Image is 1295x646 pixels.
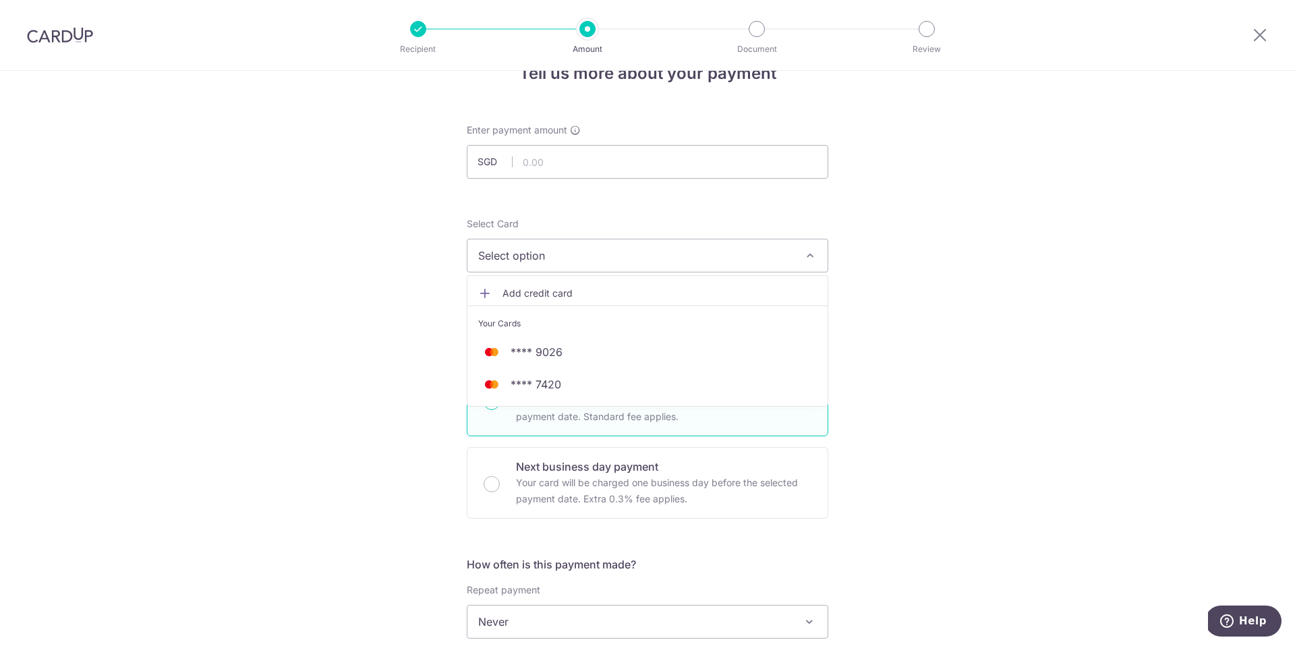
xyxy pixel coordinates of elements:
p: Your card will be charged one business day before the selected payment date. Extra 0.3% fee applies. [516,475,811,507]
h5: How often is this payment made? [467,556,828,572]
a: Add credit card [467,281,828,305]
p: Review [877,42,977,56]
span: Never [467,606,828,638]
img: CardUp [27,27,93,43]
label: Repeat payment [467,583,540,597]
p: Document [707,42,807,56]
img: MASTERCARD [478,376,505,392]
span: SGD [478,155,513,169]
h4: Tell us more about your payment [467,61,828,86]
button: Select option [467,239,828,272]
input: 0.00 [467,145,828,179]
span: Your Cards [478,317,521,330]
span: Select option [478,247,793,264]
iframe: Opens a widget where you can find more information [1208,606,1282,639]
span: Enter payment amount [467,123,567,137]
p: Recipient [368,42,468,56]
p: Amount [538,42,637,56]
span: Never [467,605,828,639]
p: Your card will be charged three business days before the selected payment date. Standard fee appl... [516,392,811,425]
span: Add credit card [502,287,817,300]
ul: Select option [467,275,828,407]
p: Next business day payment [516,459,811,475]
span: translation missing: en.payables.payment_networks.credit_card.summary.labels.select_card [467,218,519,229]
img: MASTERCARD [478,344,505,360]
